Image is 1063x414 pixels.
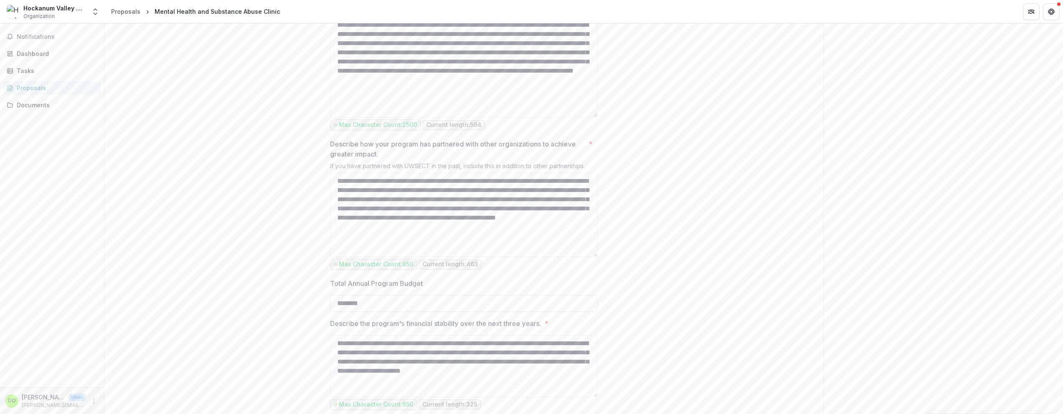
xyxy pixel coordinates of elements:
p: Current length: 463 [422,261,478,268]
div: Dashboard [17,49,94,58]
div: Tasks [17,66,94,75]
a: Proposals [3,81,101,95]
a: Dashboard [3,47,101,61]
p: Max Character Count: 850 [339,261,413,268]
a: Tasks [3,64,101,78]
p: Max Character Count: 850 [339,401,413,408]
p: Current length: 594 [426,121,481,129]
p: Total Annual Program Budget [330,278,423,288]
button: Notifications [3,30,101,43]
a: Documents [3,98,101,112]
p: Max Character Count: 2500 [339,121,417,129]
p: Describe the program's financial stability over the next three years. [330,318,541,328]
div: Hockanum Valley Community Council, Inc. [23,4,86,13]
button: Open entity switcher [89,3,101,20]
p: [PERSON_NAME][EMAIL_ADDRESS][DOMAIN_NAME] [22,401,86,409]
div: Proposals [111,7,140,16]
span: Notifications [17,33,97,40]
span: Organization [23,13,55,20]
nav: breadcrumb [108,5,283,18]
div: Documents [17,101,94,109]
button: Partners [1023,3,1040,20]
div: David O'Rourke [8,398,16,404]
div: Mental Health and Substance Abuse Clinic [155,7,280,16]
button: More [89,396,99,406]
p: Current length: 325 [422,401,477,408]
p: [PERSON_NAME] [22,393,65,401]
p: User [69,394,86,401]
button: Get Help [1043,3,1060,20]
div: If you have partnered with UWSECT in the past, include this in addition to other partnerships. [330,162,598,173]
a: Proposals [108,5,144,18]
img: Hockanum Valley Community Council, Inc. [7,5,20,18]
div: Proposals [17,83,94,92]
p: Describe how your program has partnered with other organizations to achieve greater impact. [330,139,585,159]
